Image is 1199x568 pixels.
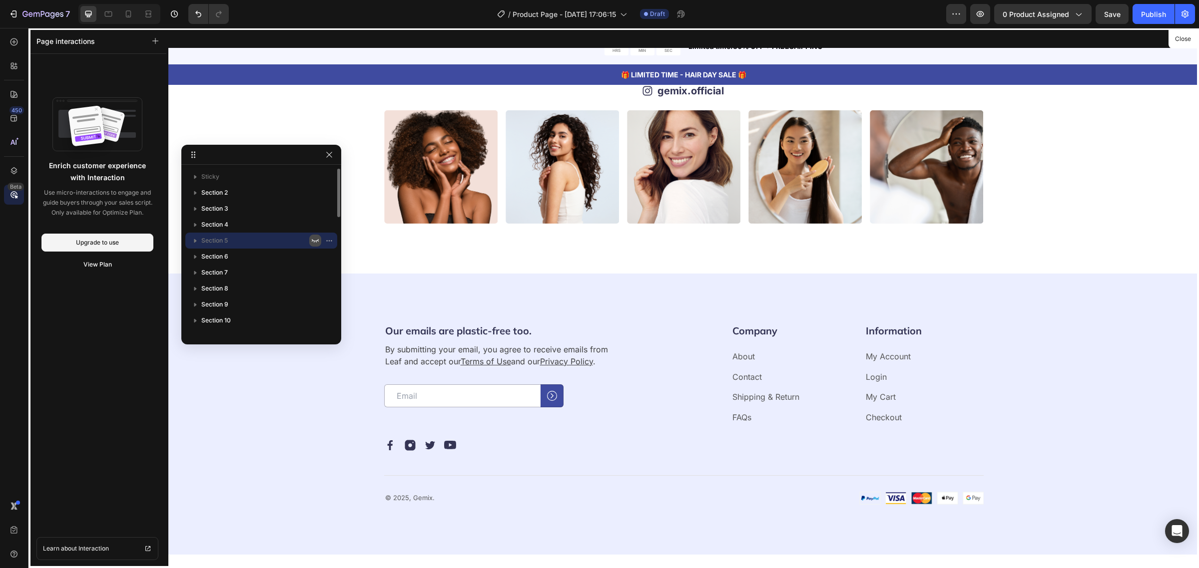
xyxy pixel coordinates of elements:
span: Section 5 [201,236,228,246]
span: Sticky [201,172,219,182]
span: 0 product assigned [1003,9,1069,19]
div: View Plan [83,260,112,269]
div: Open Intercom Messenger [1165,519,1189,543]
span: Draft [650,9,665,18]
iframe: Design area [168,28,1199,568]
span: / [508,9,511,19]
span: Section 6 [201,252,228,262]
span: Product Page - [DATE] 17:06:15 [513,9,616,19]
p: Use micro-interactions to engage and guide buyers through your sales script. [41,188,153,208]
div: Upgrade to use [76,238,119,247]
span: Section 4 [201,220,228,230]
a: Learn about Interaction [36,537,158,560]
span: Section 2 [201,188,228,198]
button: View Plan [41,256,153,274]
div: Undo/Redo [188,4,229,24]
div: Beta [7,183,24,191]
button: Save [1096,4,1129,24]
span: Section 7 [201,268,228,278]
span: Learn about Interaction [43,544,109,554]
span: Section 8 [201,284,228,293]
span: Section 10 [201,315,231,325]
button: 7 [4,4,74,24]
p: Page interactions [36,36,95,46]
p: Only available for Optimize Plan. [41,208,153,218]
button: Publish [1133,4,1175,24]
div: 450 [9,106,24,114]
p: Enrich customer experience with Interaction [43,160,151,184]
button: 0 product assigned [994,4,1092,24]
div: Publish [1141,9,1166,19]
button: Close [1171,32,1195,46]
span: Save [1104,10,1121,18]
p: 7 [65,8,70,20]
span: Section 9 [201,299,228,309]
span: Section 11 [201,331,229,341]
button: Upgrade to use [41,234,153,252]
span: Section 3 [201,204,228,214]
